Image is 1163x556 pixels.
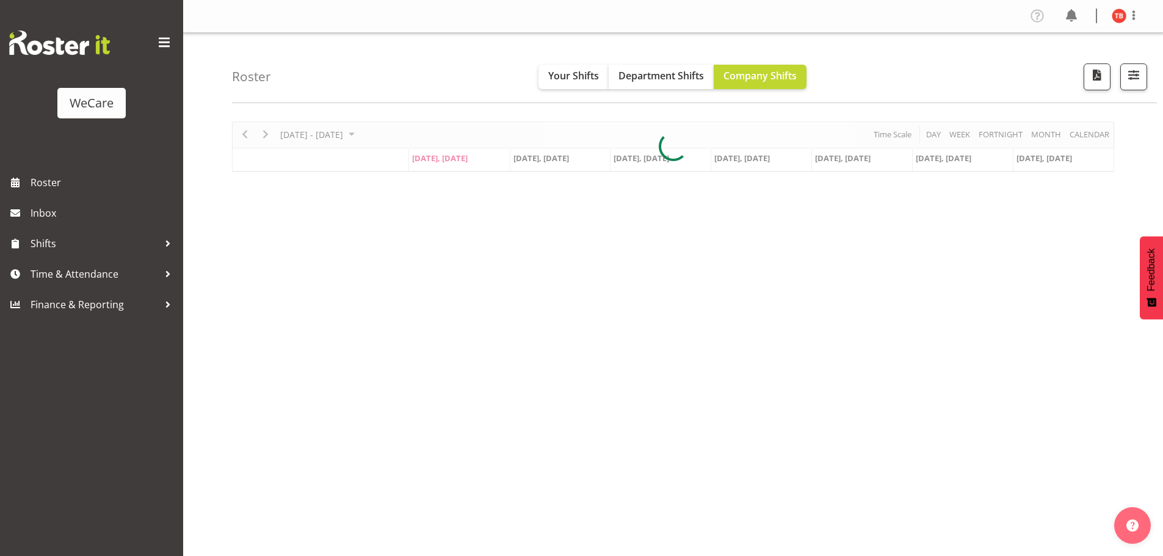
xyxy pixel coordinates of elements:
[31,295,159,314] span: Finance & Reporting
[618,69,704,82] span: Department Shifts
[1112,9,1126,23] img: tyla-boyd11707.jpg
[714,65,806,89] button: Company Shifts
[232,70,271,84] h4: Roster
[1120,63,1147,90] button: Filter Shifts
[31,265,159,283] span: Time & Attendance
[1146,248,1157,291] span: Feedback
[70,94,114,112] div: WeCare
[548,69,599,82] span: Your Shifts
[1140,236,1163,319] button: Feedback - Show survey
[723,69,797,82] span: Company Shifts
[538,65,609,89] button: Your Shifts
[31,204,177,222] span: Inbox
[1084,63,1110,90] button: Download a PDF of the roster according to the set date range.
[31,234,159,253] span: Shifts
[609,65,714,89] button: Department Shifts
[9,31,110,55] img: Rosterit website logo
[1126,519,1139,532] img: help-xxl-2.png
[31,173,177,192] span: Roster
